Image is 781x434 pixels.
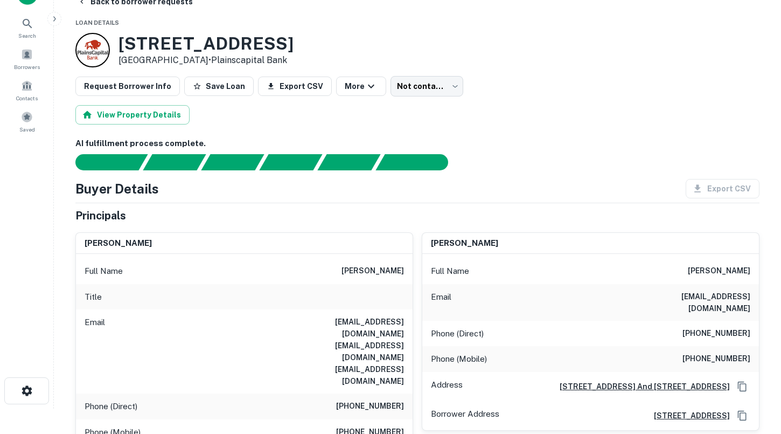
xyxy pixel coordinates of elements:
h5: Principals [75,208,126,224]
p: Borrower Address [431,408,499,424]
span: Borrowers [14,63,40,71]
div: Principals found, still searching for contact information. This may take time... [317,154,380,170]
h6: [EMAIL_ADDRESS][DOMAIN_NAME] [EMAIL_ADDRESS][DOMAIN_NAME] [EMAIL_ADDRESS][DOMAIN_NAME] [275,316,404,387]
span: Loan Details [75,19,119,26]
p: [GEOGRAPHIC_DATA] • [118,54,294,67]
h6: [PERSON_NAME] [431,237,498,250]
button: Save Loan [184,77,254,96]
p: Email [431,291,451,314]
span: Search [18,31,36,40]
a: Plainscapital Bank [211,55,287,65]
h6: [PHONE_NUMBER] [336,400,404,413]
p: Phone (Direct) [85,400,137,413]
p: Phone (Mobile) [431,353,487,366]
p: Address [431,378,463,395]
button: More [336,77,386,96]
button: Export CSV [258,77,332,96]
h4: Buyer Details [75,179,159,198]
h6: [PERSON_NAME] [341,265,404,278]
div: Your request is received and processing... [143,154,206,170]
p: Email [85,316,105,387]
h6: [PERSON_NAME] [85,237,152,250]
a: [STREET_ADDRESS] [645,410,730,422]
a: Search [3,13,51,42]
h6: [PHONE_NUMBER] [682,353,750,366]
p: Title [85,291,102,304]
a: Saved [3,107,51,136]
div: Principals found, AI now looking for contact information... [259,154,322,170]
p: Full Name [85,265,123,278]
a: [STREET_ADDRESS] And [STREET_ADDRESS] [551,381,730,392]
div: Documents found, AI parsing details... [201,154,264,170]
button: Copy Address [734,408,750,424]
h6: [PERSON_NAME] [688,265,750,278]
a: Contacts [3,75,51,105]
span: Saved [19,125,35,134]
iframe: Chat Widget [727,348,781,399]
div: Not contacted [390,76,463,97]
div: AI fulfillment process complete. [376,154,461,170]
a: Borrowers [3,44,51,73]
button: Request Borrower Info [75,77,180,96]
h6: [EMAIL_ADDRESS][DOMAIN_NAME] [621,291,750,314]
h3: [STREET_ADDRESS] [118,33,294,54]
button: View Property Details [75,105,190,125]
span: Contacts [16,94,38,102]
p: Full Name [431,265,469,278]
h6: AI fulfillment process complete. [75,137,759,150]
h6: [PHONE_NUMBER] [682,327,750,340]
p: Phone (Direct) [431,327,484,340]
div: Sending borrower request to AI... [62,154,143,170]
